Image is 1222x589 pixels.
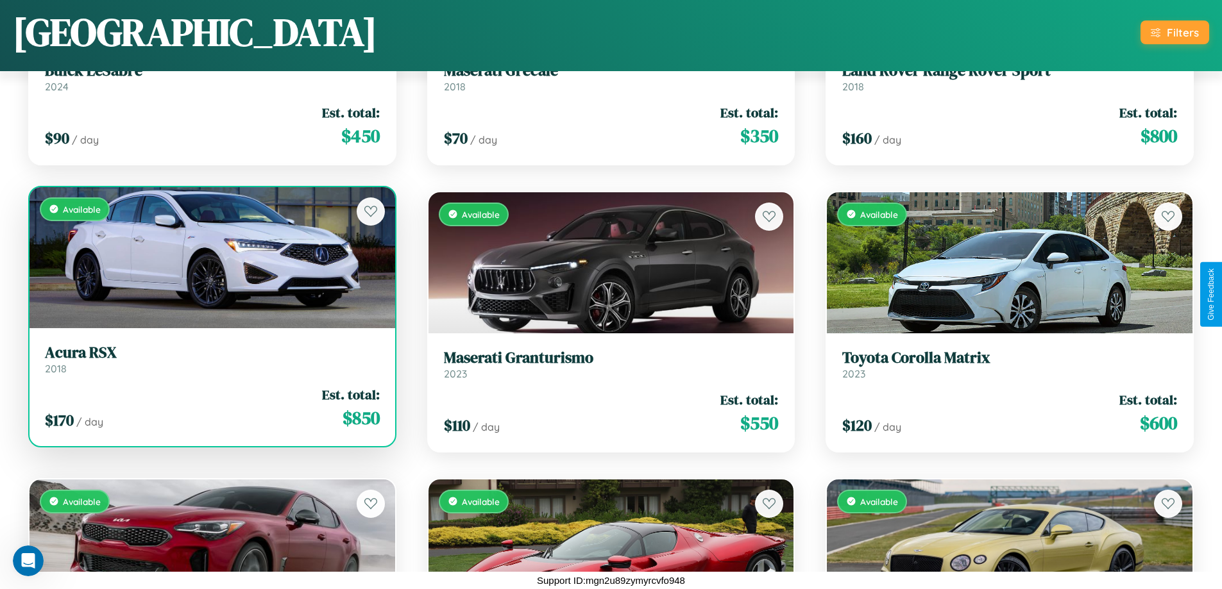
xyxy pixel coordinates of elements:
[45,62,380,80] h3: Buick LeSabre
[444,80,466,93] span: 2018
[842,349,1177,367] h3: Toyota Corolla Matrix
[322,103,380,122] span: Est. total:
[45,344,380,362] h3: Acura RSX
[860,496,898,507] span: Available
[1140,410,1177,436] span: $ 600
[1119,103,1177,122] span: Est. total:
[63,496,101,507] span: Available
[444,367,467,380] span: 2023
[740,410,778,436] span: $ 550
[76,415,103,428] span: / day
[720,390,778,409] span: Est. total:
[1167,26,1199,39] div: Filters
[842,128,872,149] span: $ 160
[444,62,779,93] a: Maserati Grecale2018
[842,80,864,93] span: 2018
[842,62,1177,93] a: Land Rover Range Rover Sport2018
[842,415,872,436] span: $ 120
[444,349,779,380] a: Maserati Granturismo2023
[13,6,377,58] h1: [GEOGRAPHIC_DATA]
[860,209,898,220] span: Available
[874,420,901,433] span: / day
[45,410,74,431] span: $ 170
[1207,269,1216,320] div: Give Feedback
[72,133,99,146] span: / day
[343,405,380,431] span: $ 850
[470,133,497,146] span: / day
[322,385,380,404] span: Est. total:
[45,362,67,375] span: 2018
[1141,123,1177,149] span: $ 800
[462,496,500,507] span: Available
[444,62,779,80] h3: Maserati Grecale
[473,420,500,433] span: / day
[45,62,380,93] a: Buick LeSabre2024
[842,349,1177,380] a: Toyota Corolla Matrix2023
[874,133,901,146] span: / day
[842,62,1177,80] h3: Land Rover Range Rover Sport
[1119,390,1177,409] span: Est. total:
[13,545,44,576] iframe: Intercom live chat
[45,128,69,149] span: $ 90
[842,367,865,380] span: 2023
[740,123,778,149] span: $ 350
[444,349,779,367] h3: Maserati Granturismo
[63,204,101,215] span: Available
[341,123,380,149] span: $ 450
[45,344,380,375] a: Acura RSX2018
[720,103,778,122] span: Est. total:
[462,209,500,220] span: Available
[444,415,470,436] span: $ 110
[444,128,468,149] span: $ 70
[1141,21,1209,44] button: Filters
[45,80,69,93] span: 2024
[537,572,685,589] p: Support ID: mgn2u89zymyrcvfo948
